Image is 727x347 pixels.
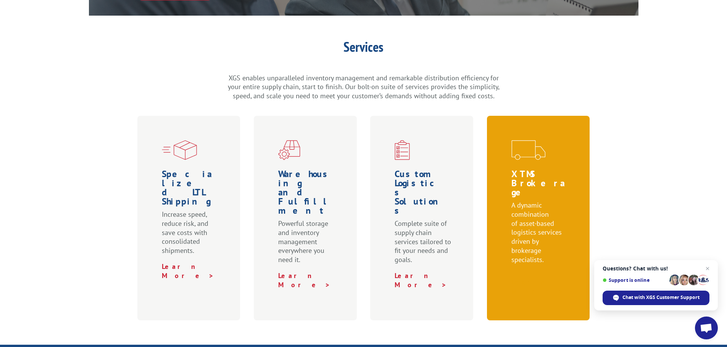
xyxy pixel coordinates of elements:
h1: Warehousing and Fulfillment [278,170,335,219]
h1: Services [226,40,501,58]
img: xgs-icon-warehouseing-cutting-fulfillment-red [278,140,300,160]
h1: XTMS Brokerage [511,170,569,201]
img: xgs-icon-custom-logistics-solutions-red [395,140,410,160]
p: XGS enables unparalleled inventory management and remarkable distribution efficiency for your ent... [226,74,501,101]
div: Open chat [695,317,718,339]
a: Learn More > [395,271,447,289]
h1: Custom Logistics Solutions [395,170,452,219]
a: Learn More > [162,262,214,280]
p: Complete suite of supply chain services tailored to fit your needs and goals. [395,219,452,271]
span: Questions? Chat with us! [603,265,709,272]
img: xgs-icon-specialized-ltl-red [162,140,197,160]
div: Chat with XGS Customer Support [603,291,709,305]
span: Close chat [703,264,712,273]
p: Increase speed, reduce risk, and save costs with consolidated shipments. [162,210,219,262]
a: Learn More > [511,278,564,296]
p: A dynamic combination of asset-based logistics services driven by brokerage specialists. [511,201,569,271]
img: xgs-icon-transportation-forms-red [511,140,545,160]
h1: Specialized LTL Shipping [162,170,219,210]
p: Powerful storage and inventory management everywhere you need it. [278,219,335,271]
span: Chat with XGS Customer Support [622,294,700,301]
a: Learn More > [278,271,330,289]
span: Support is online [603,277,667,283]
